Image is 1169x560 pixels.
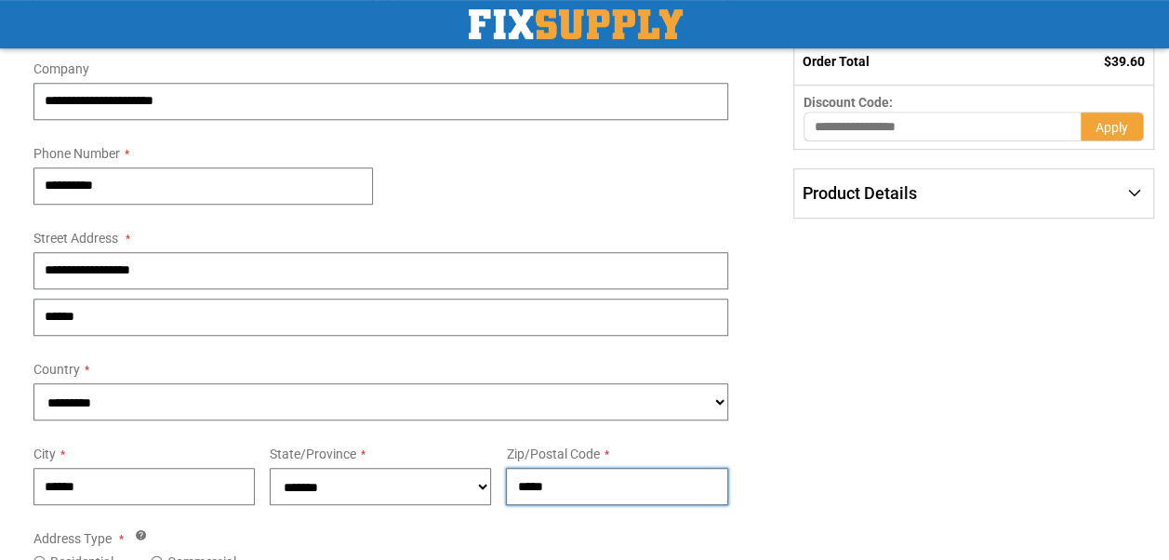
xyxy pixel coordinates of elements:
span: Phone Number [33,146,120,161]
span: Street Address [33,231,118,246]
span: City [33,447,56,461]
button: Apply [1081,112,1144,141]
span: State/Province [270,447,356,461]
span: $39.60 [1104,54,1145,69]
span: Country [33,362,80,377]
span: Discount Code: [804,95,893,110]
span: Address Type [33,531,112,546]
a: store logo [469,9,683,39]
span: Company [33,61,89,76]
span: Apply [1096,120,1128,135]
span: Zip/Postal Code [506,447,599,461]
strong: Order Total [803,54,870,69]
img: Fix Industrial Supply [469,9,683,39]
span: Product Details [803,183,917,203]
